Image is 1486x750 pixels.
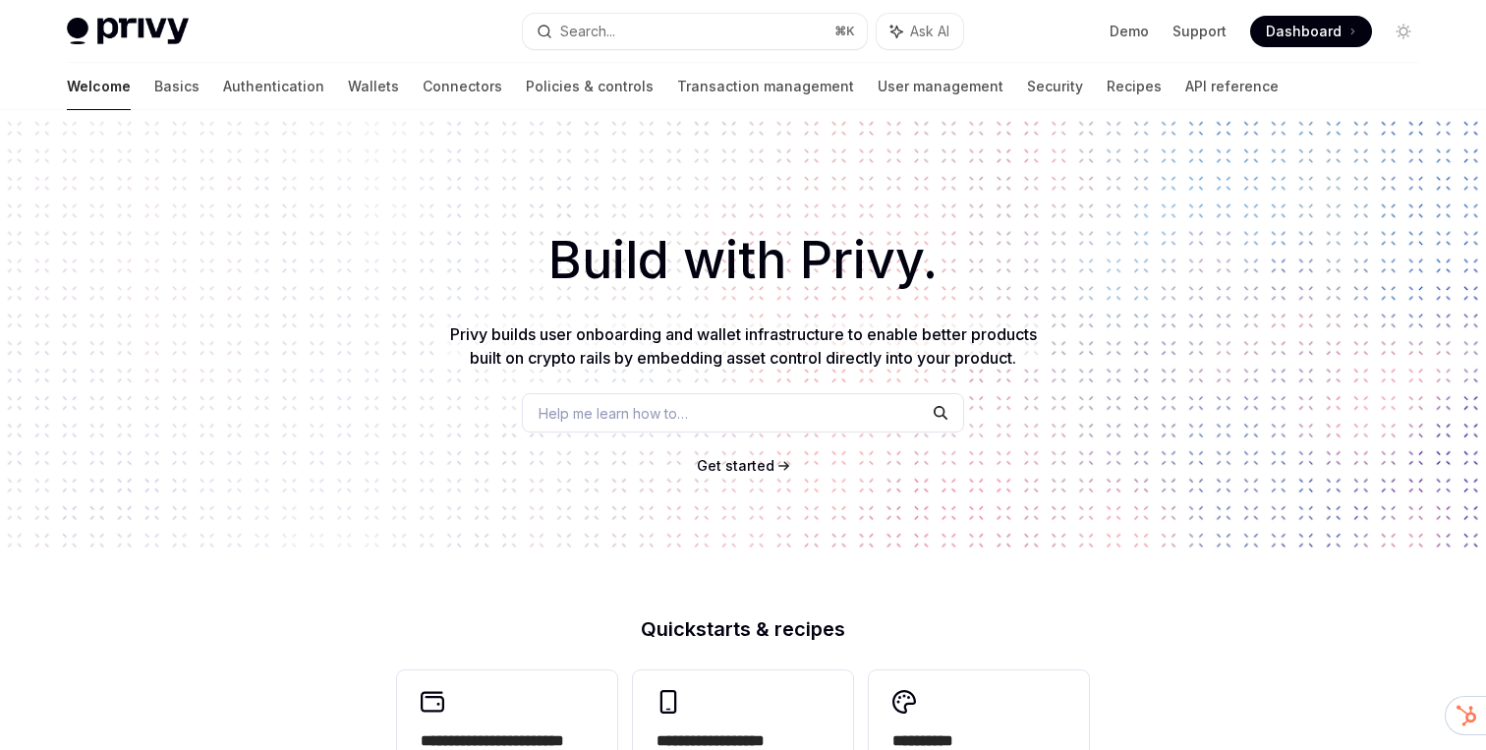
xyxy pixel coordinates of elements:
span: Privy builds user onboarding and wallet infrastructure to enable better products built on crypto ... [450,324,1037,368]
a: Basics [154,63,200,110]
span: Dashboard [1266,22,1342,41]
a: Wallets [348,63,399,110]
button: Toggle dark mode [1388,16,1419,47]
a: Dashboard [1250,16,1372,47]
a: Get started [697,456,774,476]
a: Security [1027,63,1083,110]
button: Search...⌘K [523,14,867,49]
a: Connectors [423,63,502,110]
button: Ask AI [877,14,963,49]
a: Transaction management [677,63,854,110]
a: API reference [1185,63,1279,110]
a: Welcome [67,63,131,110]
h2: Quickstarts & recipes [397,619,1089,639]
a: Policies & controls [526,63,654,110]
div: Search... [560,20,615,43]
span: Help me learn how to… [539,403,688,424]
a: Recipes [1107,63,1162,110]
a: User management [878,63,1003,110]
a: Authentication [223,63,324,110]
a: Support [1172,22,1227,41]
a: Demo [1110,22,1149,41]
span: ⌘ K [834,24,855,39]
img: light logo [67,18,189,45]
span: Ask AI [910,22,949,41]
span: Get started [697,457,774,474]
h1: Build with Privy. [31,222,1455,299]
